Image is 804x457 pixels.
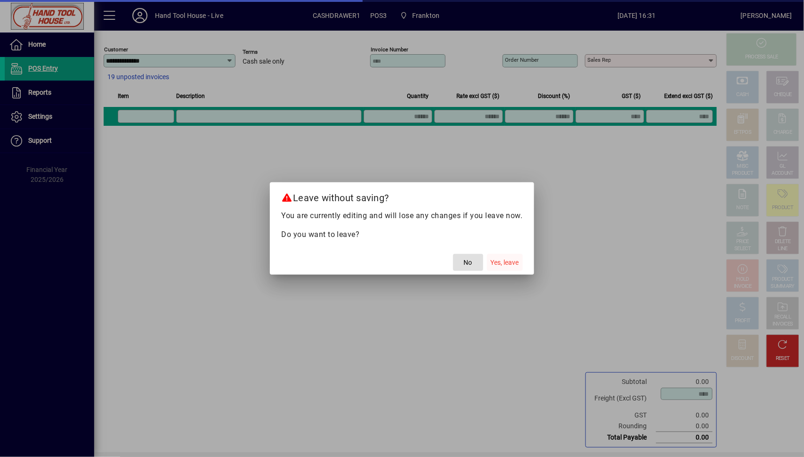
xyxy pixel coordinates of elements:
h2: Leave without saving? [270,182,534,210]
span: Yes, leave [491,258,519,268]
span: No [464,258,472,268]
button: No [453,254,483,271]
p: Do you want to leave? [281,229,523,240]
p: You are currently editing and will lose any changes if you leave now. [281,210,523,221]
button: Yes, leave [487,254,523,271]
